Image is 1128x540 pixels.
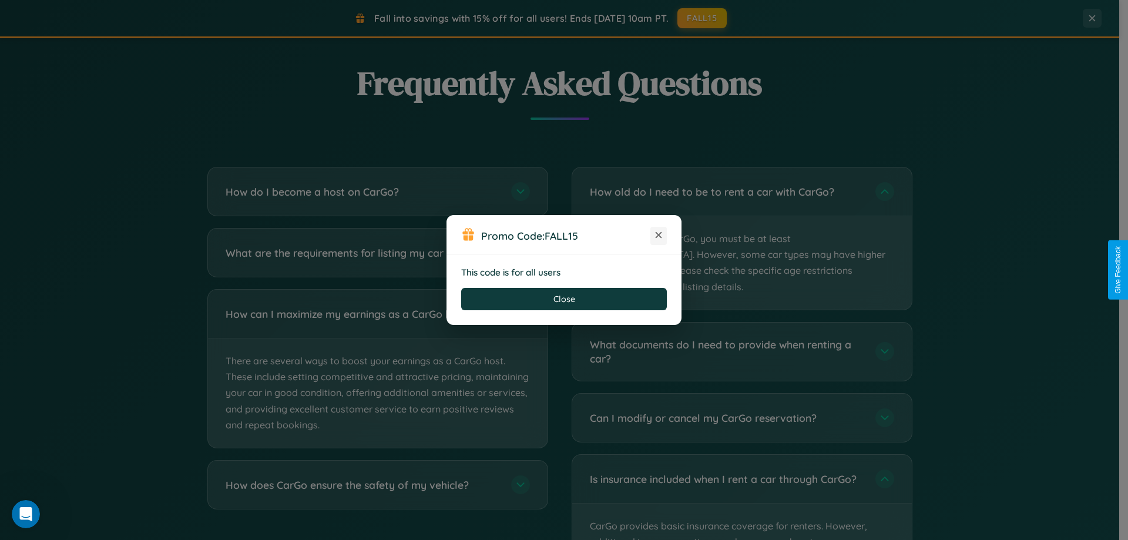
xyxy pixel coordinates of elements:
[481,229,650,242] h3: Promo Code:
[545,229,578,242] b: FALL15
[1114,246,1122,294] div: Give Feedback
[461,288,667,310] button: Close
[12,500,40,528] iframe: Intercom live chat
[461,267,560,278] strong: This code is for all users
